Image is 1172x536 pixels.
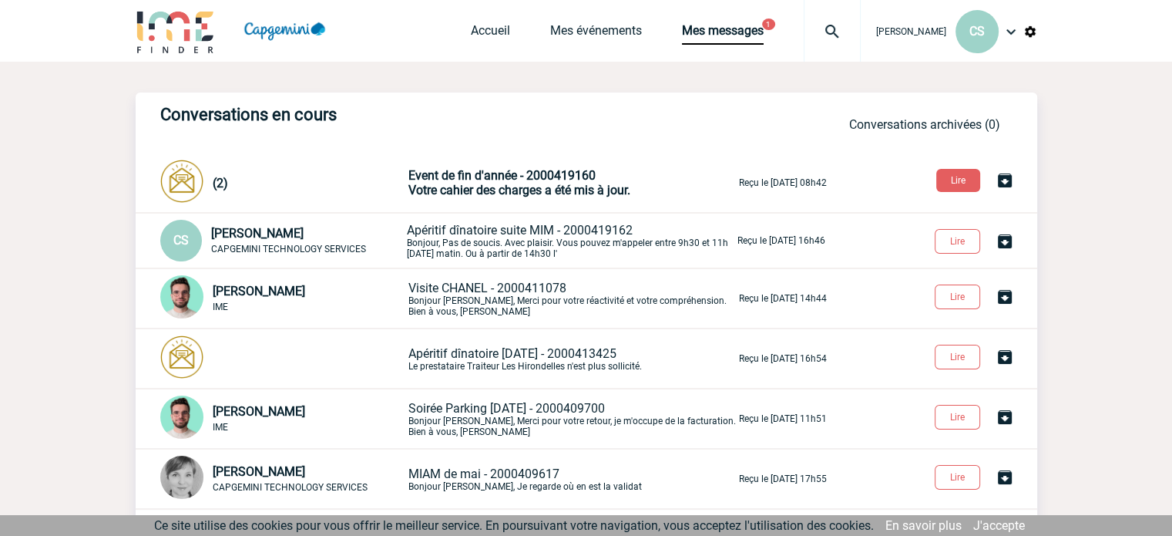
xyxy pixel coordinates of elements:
[739,293,827,304] p: Reçu le [DATE] 14h44
[849,117,1000,132] a: Conversations archivées (0)
[471,23,510,45] a: Accueil
[935,465,980,490] button: Lire
[407,223,734,259] p: Bonjour, Pas de soucis. Avec plaisir. Vous pouvez m'appeler entre 9h30 et 11h [DATE] matin. Ou à ...
[737,235,825,246] p: Reçu le [DATE] 16h46
[160,105,623,124] h3: Conversations en cours
[160,456,203,499] img: 104245-1.jpg
[160,470,827,485] a: [PERSON_NAME] CAPGEMINI TECHNOLOGY SERVICES MIAM de mai - 2000409617Bonjour [PERSON_NAME], Je reg...
[922,349,996,363] a: Lire
[922,409,996,423] a: Lire
[160,396,405,442] div: Conversation privée : Client - Agence
[996,171,1014,190] img: Archiver la conversation
[935,405,980,430] button: Lire
[160,174,827,189] a: (2) Event de fin d'année - 2000419160Votre cahier des charges a été mis à jour. Reçu le [DATE] 08h42
[213,284,305,298] span: [PERSON_NAME]
[682,23,764,45] a: Mes messages
[160,220,404,261] div: Conversation privée : Client - Agence
[408,401,605,416] span: Soirée Parking [DATE] - 2000409700
[408,401,736,437] p: Bonjour [PERSON_NAME], Merci pour votre retour, je m'occupe de la facturation. Bien à vous, [PERS...
[160,396,203,439] img: 121547-2.png
[213,482,368,493] span: CAPGEMINI TECHNOLOGY SERVICES
[973,518,1025,533] a: J'accepte
[160,275,203,319] img: 121547-2.png
[213,302,228,312] span: IME
[211,244,366,255] span: CAPGEMINI TECHNOLOGY SERVICES
[213,404,305,419] span: [PERSON_NAME]
[935,345,980,369] button: Lire
[213,176,228,190] span: (2)
[160,350,827,365] a: Apéritif dînatoire [DATE] - 2000413425Le prestataire Traiteur Les Hirondelles n'est plus sollicit...
[160,335,405,382] div: Conversation privée : Client - Agence
[173,233,189,248] span: CS
[160,275,405,322] div: Conversation privée : Client - Agence
[408,467,736,492] p: Bonjour [PERSON_NAME], Je regarde où en est la validat
[936,169,980,192] button: Lire
[160,456,405,502] div: Conversation privée : Client - Agence
[408,183,630,197] span: Votre cahier des charges a été mis à jour.
[996,348,1014,366] img: Archiver la conversation
[922,233,996,248] a: Lire
[160,410,827,425] a: [PERSON_NAME] IME Soirée Parking [DATE] - 2000409700Bonjour [PERSON_NAME], Merci pour votre retou...
[160,335,203,379] img: photonotifcontact.png
[408,281,566,295] span: Visite CHANEL - 2000411078
[739,474,827,484] p: Reçu le [DATE] 17h55
[969,24,985,39] span: CS
[211,226,304,241] span: [PERSON_NAME]
[922,288,996,303] a: Lire
[213,464,305,479] span: [PERSON_NAME]
[213,422,228,433] span: IME
[996,232,1014,251] img: Archiver la conversation
[885,518,962,533] a: En savoir plus
[924,172,996,187] a: Lire
[739,177,827,188] p: Reçu le [DATE] 08h42
[154,518,874,533] span: Ce site utilise des cookies pour vous offrir le meilleur service. En poursuivant votre navigation...
[739,413,827,424] p: Reçu le [DATE] 11h51
[935,285,980,309] button: Lire
[739,353,827,364] p: Reçu le [DATE] 16h54
[408,346,616,361] span: Apéritif dînatoire [DATE] - 2000413425
[876,26,946,37] span: [PERSON_NAME]
[550,23,642,45] a: Mes événements
[408,168,596,183] span: Event de fin d'année - 2000419160
[136,9,216,53] img: IME-Finder
[762,19,775,30] button: 1
[407,223,633,238] span: Apéritif dînatoire suite MIM - 2000419162
[996,288,1014,306] img: Archiver la conversation
[408,346,736,372] p: Le prestataire Traiteur Les Hirondelles n'est plus sollicité.
[160,160,203,203] img: photonotifcontact.png
[160,232,825,247] a: CS [PERSON_NAME] CAPGEMINI TECHNOLOGY SERVICES Apéritif dînatoire suite MIM - 2000419162Bonjour, ...
[160,160,405,206] div: Conversation privée : Client - Agence
[922,469,996,484] a: Lire
[996,468,1014,487] img: Archiver la conversation
[408,281,736,317] p: Bonjour [PERSON_NAME], Merci pour votre réactivité et votre compréhension. Bien à vous, [PERSON_N...
[996,408,1014,426] img: Archiver la conversation
[160,290,827,305] a: [PERSON_NAME] IME Visite CHANEL - 2000411078Bonjour [PERSON_NAME], Merci pour votre réactivité et...
[935,229,980,254] button: Lire
[408,467,559,481] span: MIAM de mai - 2000409617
